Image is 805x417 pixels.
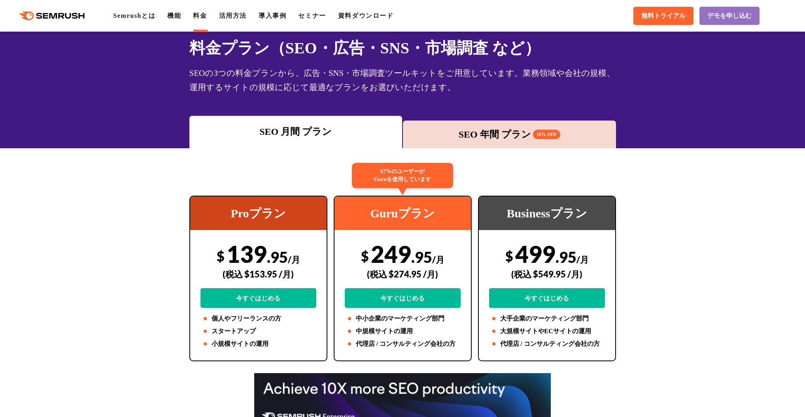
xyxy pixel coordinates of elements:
li: 中小企業のマーケティング部門 [345,314,461,323]
li: 小規模サイトの運用 [200,339,316,349]
a: 今すぐはじめる [345,288,461,308]
div: SEOの3つの料金プランから、広告・SNS・市場調査ツールキットをご用意しています。業務領域や会社の規模、運用するサイトの規模に応じて最適なプランをお選びいただけます。 [189,66,616,94]
a: セミナー [298,12,326,19]
a: 活用方法 [219,12,247,19]
a: 無料トライアル [633,7,694,25]
div: 249 [345,240,461,308]
span: デモを申し込む [707,12,752,20]
li: 大手企業のマーケティング部門 [489,314,605,323]
a: 導入事例 [259,12,286,19]
span: $ [217,248,225,264]
span: 16% OFF [533,130,560,139]
li: 代理店 / コンサルティング会社の方 [345,339,461,349]
h1: 料金プラン（SEO・広告・SNS・市場調査 など） [189,36,616,60]
a: デモを申し込む [699,7,760,25]
div: Proプラン [190,196,327,230]
span: /月 [432,254,444,265]
a: 機能 [167,12,181,19]
div: 67%のユーザーが Guruを使用しています [352,163,453,188]
a: 今すぐはじめる [200,288,316,308]
div: SEO 年間 プラン [407,127,612,142]
div: (税込 $274.95 /月) [345,260,461,288]
div: (税込 $549.95 /月) [489,260,605,288]
li: 大規模サイトやECサイトの運用 [489,326,605,336]
span: /月 [576,254,589,265]
li: 代理店 / コンサルティング会社の方 [489,339,605,349]
span: .95 [556,248,576,266]
div: Businessプラン [479,196,615,230]
span: $ [505,248,513,264]
a: Semrushとは [113,12,155,19]
a: 料金 [193,12,207,19]
span: 無料トライアル [641,12,686,20]
span: /月 [288,254,300,265]
div: 499 [489,240,605,308]
span: $ [361,248,369,264]
li: 中規模サイトの運用 [345,326,461,336]
span: .95 [267,248,288,266]
li: スタートアップ [200,326,316,336]
a: 資料ダウンロード [338,12,394,19]
a: 今すぐはじめる [489,288,605,308]
div: 139 [200,240,316,308]
li: 個人やフリーランスの方 [200,314,316,323]
div: Guruプラン [334,196,471,230]
span: .95 [411,248,432,266]
div: SEO 月間 プラン [193,125,399,139]
div: (税込 $153.95 /月) [200,260,316,288]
